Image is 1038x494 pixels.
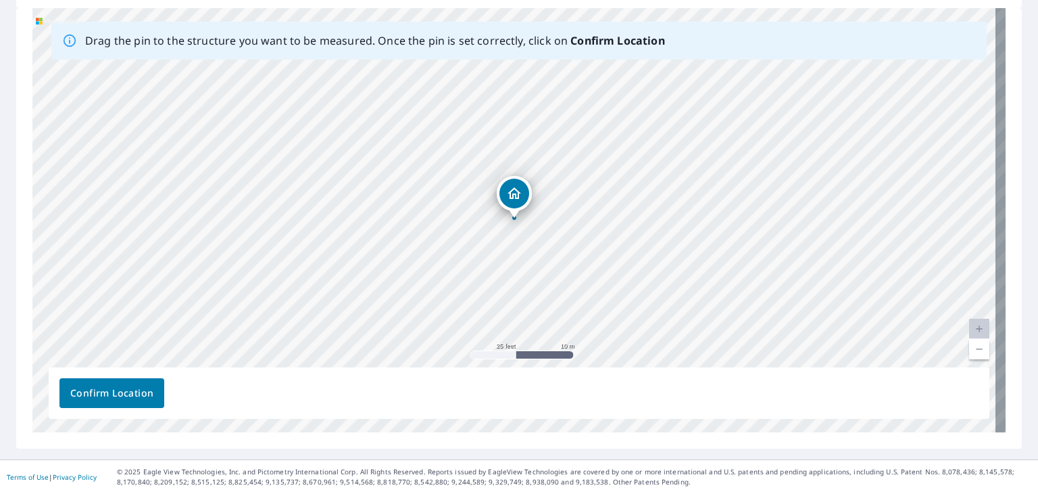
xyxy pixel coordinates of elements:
p: © 2025 Eagle View Technologies, Inc. and Pictometry International Corp. All Rights Reserved. Repo... [117,467,1031,487]
b: Confirm Location [570,33,664,48]
div: Dropped pin, building 1, Residential property, 26 Terrace Hill Ct Labadie, MO 63055 [497,176,532,218]
a: Terms of Use [7,472,49,482]
a: Current Level 20, Zoom In Disabled [969,319,989,339]
span: Confirm Location [70,385,153,402]
a: Current Level 20, Zoom Out [969,339,989,359]
button: Confirm Location [59,378,164,408]
p: | [7,473,97,481]
a: Privacy Policy [53,472,97,482]
p: Drag the pin to the structure you want to be measured. Once the pin is set correctly, click on [85,32,665,49]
